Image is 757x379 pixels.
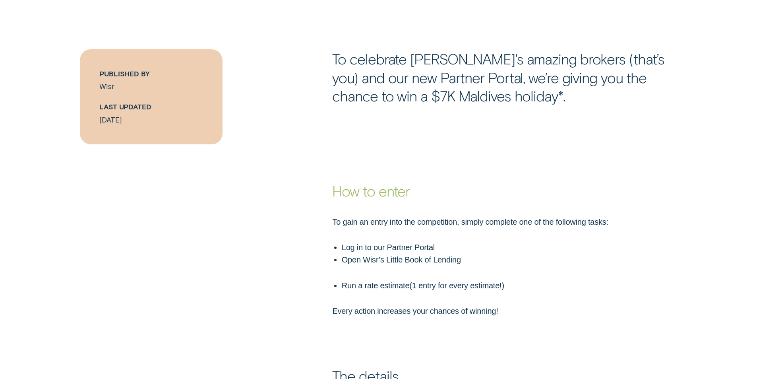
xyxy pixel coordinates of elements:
p: Every action increases your chances of winning! [332,305,627,317]
p: Open Wisr’s Little Book of Lending [342,254,627,266]
p: Run a rate estimate 1 entry for every estimate! [342,280,627,292]
p: To gain an entry into the competition, simply complete one of the following tasks: [332,216,627,228]
h5: Last Updated [99,102,202,111]
span: ) [501,281,504,290]
p: Log in to our Partner Portal [342,241,627,254]
p: [DATE] [99,116,202,124]
h5: Published By [99,69,202,78]
strong: How to enter [332,182,410,199]
p: To celebrate [PERSON_NAME]'s amazing brokers (that’s you) and our new Partner Portal, we’re givin... [332,49,677,105]
span: ( [409,281,412,290]
a: Wisr [99,82,114,91]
